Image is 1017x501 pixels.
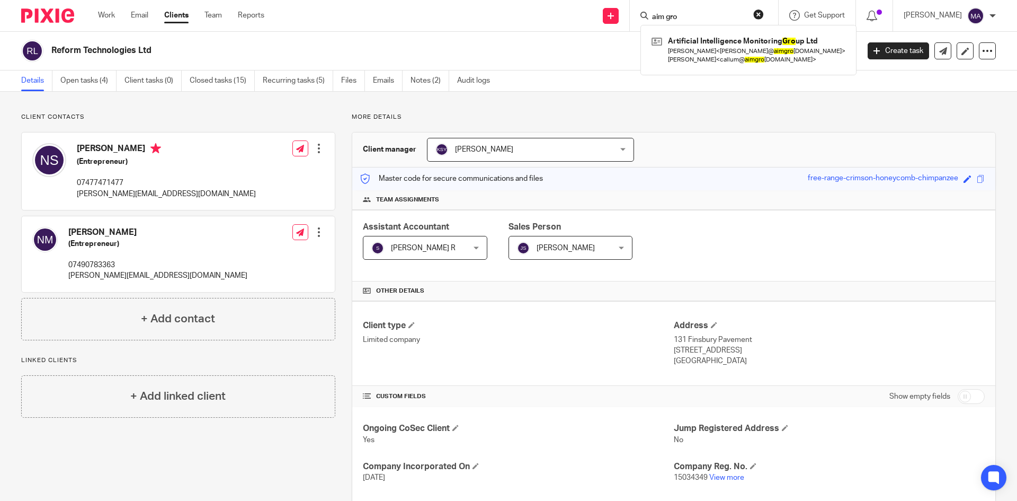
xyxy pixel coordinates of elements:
p: [PERSON_NAME][EMAIL_ADDRESS][DOMAIN_NAME] [77,189,256,199]
a: Email [131,10,148,21]
a: Client tasks (0) [124,71,182,91]
h4: Client type [363,320,674,331]
a: View more [709,474,744,481]
img: svg%3E [517,242,530,254]
a: Clients [164,10,189,21]
i: Primary [150,143,161,154]
a: Team [204,10,222,21]
h4: [PERSON_NAME] [77,143,256,156]
span: Assistant Accountant [363,223,449,231]
p: 07477471477 [77,178,256,188]
span: No [674,436,683,444]
span: [PERSON_NAME] [537,244,595,252]
h4: + Add contact [141,311,215,327]
p: 07490783363 [68,260,247,270]
p: [STREET_ADDRESS] [674,345,985,356]
h5: (Entrepreneur) [68,239,247,249]
p: Master code for secure communications and files [360,173,543,184]
a: Open tasks (4) [60,71,117,91]
img: svg%3E [32,227,58,252]
img: svg%3E [435,143,448,156]
span: Yes [363,436,374,444]
img: svg%3E [967,7,984,24]
img: svg%3E [21,40,43,62]
p: [PERSON_NAME][EMAIL_ADDRESS][DOMAIN_NAME] [68,270,247,281]
img: svg%3E [371,242,384,254]
a: Recurring tasks (5) [263,71,333,91]
p: Linked clients [21,356,335,365]
h3: Client manager [363,144,416,155]
p: [PERSON_NAME] [904,10,962,21]
span: [DATE] [363,474,385,481]
button: Clear [753,9,764,20]
a: Closed tasks (15) [190,71,255,91]
span: [PERSON_NAME] R [391,244,456,252]
h4: Company Reg. No. [674,461,985,472]
p: [GEOGRAPHIC_DATA] [674,356,985,366]
a: Notes (2) [411,71,449,91]
p: Limited company [363,335,674,345]
a: Emails [373,71,403,91]
a: Reports [238,10,264,21]
p: More details [352,113,996,121]
span: Team assignments [376,196,439,204]
span: [PERSON_NAME] [455,146,513,153]
span: Get Support [804,12,845,19]
h4: Address [674,320,985,331]
label: Show empty fields [889,391,950,402]
p: 131 Finsbury Pavement [674,335,985,345]
input: Search [651,13,746,22]
h5: (Entrepreneur) [77,156,256,167]
div: free-range-crimson-honeycomb-chimpanzee [808,173,958,185]
a: Work [98,10,115,21]
h4: + Add linked client [130,388,226,405]
p: Client contacts [21,113,335,121]
a: Files [341,71,365,91]
a: Details [21,71,52,91]
span: 15034349 [674,474,708,481]
a: Create task [868,42,929,59]
h4: [PERSON_NAME] [68,227,247,238]
h2: Reform Technologies Ltd [51,45,692,56]
h4: Ongoing CoSec Client [363,423,674,434]
img: Pixie [21,8,74,23]
a: Audit logs [457,71,498,91]
h4: CUSTOM FIELDS [363,392,674,401]
span: Sales Person [508,223,561,231]
img: svg%3E [32,143,66,177]
span: Other details [376,287,424,295]
h4: Jump Registered Address [674,423,985,434]
h4: Company Incorporated On [363,461,674,472]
